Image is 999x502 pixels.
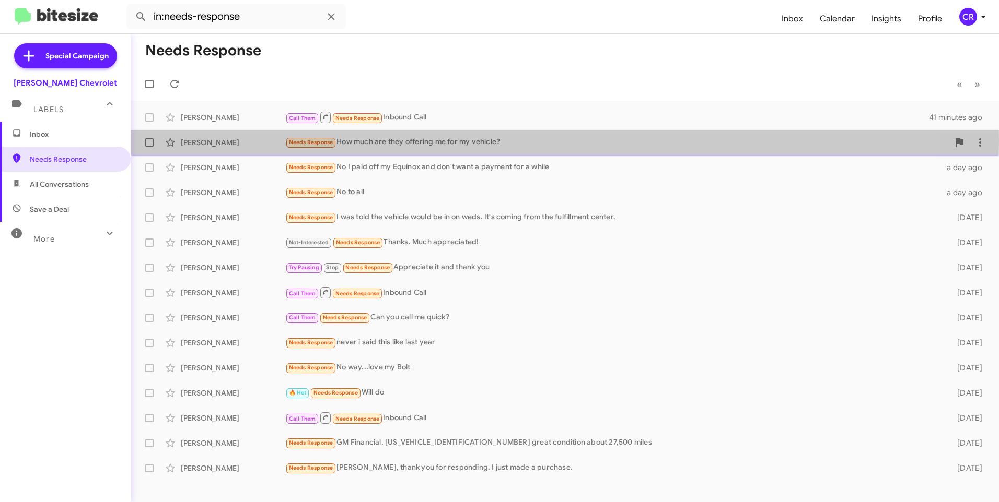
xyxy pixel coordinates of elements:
span: Needs Response [335,415,380,422]
div: [PERSON_NAME], thank you for responding. I just made a purchase. [285,462,940,474]
span: Save a Deal [30,204,69,214]
div: [DATE] [940,313,991,323]
div: No way...love my Bolt [285,362,940,374]
div: [PERSON_NAME] [181,112,285,123]
div: [PERSON_NAME] [181,388,285,398]
div: a day ago [940,162,991,173]
input: Search [126,4,346,29]
div: [DATE] [940,212,991,223]
span: Needs Response [335,290,380,297]
span: All Conversations [30,179,89,189]
span: Needs Response [289,214,333,221]
div: [PERSON_NAME] [181,137,285,148]
span: Needs Response [345,264,390,271]
span: » [974,78,980,91]
div: [DATE] [940,463,991,473]
span: Needs Response [289,339,333,346]
div: [PERSON_NAME] [181,288,285,298]
span: Not-Interested [289,239,329,246]
span: Stop [326,264,339,271]
div: [DATE] [940,363,991,373]
div: [DATE] [940,388,991,398]
span: Call Them [289,314,316,321]
span: Needs Response [30,154,119,164]
div: Inbound Call [285,111,929,124]
span: More [33,234,55,244]
span: Needs Response [289,464,333,471]
div: never i said this like last year [285,337,940,349]
span: Needs Response [336,239,380,246]
h1: Needs Response [145,42,261,59]
span: 🔥 Hot [289,389,307,396]
div: I was told the vehicle would be in on weds. It's coming from the fulfillment center. [285,211,940,223]
span: Needs Response [289,139,333,146]
div: [PERSON_NAME] [181,363,285,373]
span: Needs Response [313,389,358,396]
span: Needs Response [289,189,333,196]
div: a day ago [940,187,991,198]
span: Needs Response [289,164,333,171]
button: Previous [950,74,969,95]
span: Needs Response [289,439,333,446]
div: [PERSON_NAME] [181,313,285,323]
span: Call Them [289,115,316,122]
span: Inbox [30,129,119,139]
div: GM Financial. [US_VEHICLE_IDENTIFICATION_NUMBER] great condition about 27,500 miles [285,437,940,449]
span: Call Them [289,415,316,422]
nav: Page navigation example [951,74,986,95]
div: [DATE] [940,288,991,298]
span: « [957,78,962,91]
div: Thanks. Much appreciated! [285,236,940,248]
div: [PERSON_NAME] [181,212,285,223]
div: [PERSON_NAME] [181,413,285,423]
div: Will do [285,387,940,399]
div: [PERSON_NAME] [181,438,285,448]
div: [DATE] [940,338,991,348]
div: Appreciate it and thank you [285,261,940,273]
div: Can you call me quick? [285,312,940,324]
div: [PERSON_NAME] [181,237,285,248]
span: Needs Response [289,364,333,371]
div: [PERSON_NAME] [181,262,285,273]
a: Insights [863,4,910,34]
div: [PERSON_NAME] [181,338,285,348]
div: [DATE] [940,237,991,248]
span: Try Pausing [289,264,319,271]
div: [PERSON_NAME] Chevrolet [14,78,117,88]
div: CR [959,8,977,26]
button: CR [950,8,988,26]
div: [PERSON_NAME] [181,187,285,198]
span: Call Them [289,290,316,297]
div: [DATE] [940,438,991,448]
div: No I paid off my Equinox and don't want a payment for a while [285,161,940,173]
div: No to all [285,186,940,198]
div: How much are they offering me for my vehicle? [285,136,949,148]
div: 41 minutes ago [929,112,991,123]
span: Special Campaign [45,51,109,61]
span: Needs Response [335,115,380,122]
div: [PERSON_NAME] [181,463,285,473]
a: Calendar [811,4,863,34]
div: Inbound Call [285,411,940,424]
div: Inbound Call [285,286,940,299]
a: Inbox [773,4,811,34]
a: Profile [910,4,950,34]
button: Next [968,74,986,95]
div: [DATE] [940,262,991,273]
div: [PERSON_NAME] [181,162,285,173]
div: [DATE] [940,413,991,423]
a: Special Campaign [14,43,117,68]
span: Needs Response [323,314,367,321]
span: Labels [33,105,64,114]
